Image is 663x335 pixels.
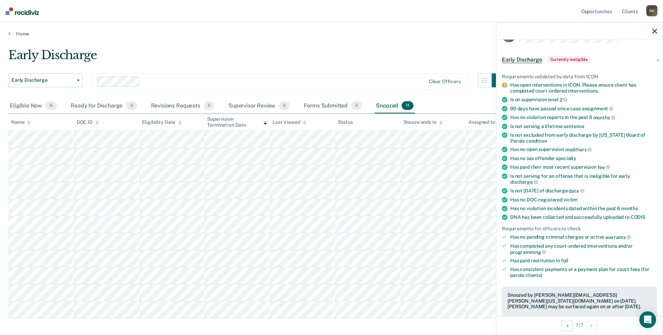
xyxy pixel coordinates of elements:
div: Not eligible reasons: SPECIAL [507,315,652,321]
div: Has no pending criminal charges or active [510,234,657,240]
div: Assigned to [468,119,501,125]
span: date [569,188,584,193]
div: Status [338,119,353,125]
span: months [621,205,638,211]
span: fee [598,164,610,170]
div: Has paid their most recent supervision [510,164,657,170]
div: Clear officers [429,79,461,85]
div: Has no open supervision [510,146,657,153]
span: Early Discharge [11,77,74,83]
div: Is not excluded from early discharge by [US_STATE] Board of Parole [510,132,657,144]
img: Recidiviz [6,7,39,15]
a: Home [8,31,655,37]
div: Open Intercom Messenger [639,311,656,328]
span: 0 [351,101,362,110]
span: 2 [560,97,568,102]
div: Snoozed [374,98,415,114]
span: condition [526,138,547,143]
div: Has no sex offender [510,155,657,161]
div: Snoozed by [PERSON_NAME][EMAIL_ADDRESS][PERSON_NAME][US_STATE][DOMAIN_NAME] on [DATE]. [PERSON_NA... [507,292,652,309]
div: Supervisor Review [227,98,291,114]
div: Is not serving a lifetime [510,123,657,129]
div: Name [11,119,31,125]
span: Early Discharge [502,56,542,63]
div: Early DischargeCurrently ineligible [496,48,663,71]
div: Is not [DATE] of discharge [510,188,657,194]
button: Next Opportunity [586,320,597,331]
span: sentence [563,123,584,129]
span: 0 [126,101,137,110]
div: Has open interventions in ICON. Please ensure client has completed court-ordered interventions. [510,82,657,94]
div: Forms Submitted [302,98,364,114]
div: Has no violation reports in the past 6 [510,114,657,121]
div: Has paid restitution in [510,258,657,264]
div: 90 days have passed since case [510,105,657,112]
span: 6 [46,101,57,110]
span: assignment [582,106,613,111]
span: clients) [526,272,542,278]
div: Has consistent payments or a payment plan for court fees (for parole [510,266,657,278]
div: Is not serving for an offense that is ineligible for early [510,173,657,185]
div: 7 / 7 [496,316,663,334]
div: Eligible Now [8,98,58,114]
span: 0 [279,101,290,110]
span: Currently ineligible [548,56,591,63]
span: warrants [605,234,631,240]
div: Revisions Requests [150,98,216,114]
div: Has no DOC-registered [510,197,657,202]
div: Supervision Termination Date [207,116,267,128]
div: Has no violation incidents dated within the past 6 [510,205,657,211]
span: modifiers [565,147,592,152]
div: DOC ID [77,119,99,125]
button: Previous Opportunity [562,320,573,331]
div: Ready for Discharge [69,98,138,114]
span: 11 [402,101,413,110]
span: discharge [510,179,538,185]
div: Requirements validated by data from ICON [502,73,657,79]
div: B K [646,5,657,16]
span: months [593,115,615,120]
div: Is on supervision level [510,97,657,103]
div: Snooze ends in [403,119,443,125]
span: 0 [204,101,214,110]
div: Requirements for officers to check [502,225,657,231]
span: programming [510,249,546,255]
div: Early Discharge [8,48,506,68]
div: Eligibility Date [142,119,182,125]
div: Has completed any court-ordered interventions and/or [510,243,657,255]
span: specialty [556,155,576,161]
div: Last Viewed [273,119,306,125]
span: full [561,258,568,263]
span: victim [563,197,577,202]
span: CODIS [631,214,645,220]
div: DNA has been collected and successfully uploaded to [510,214,657,220]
